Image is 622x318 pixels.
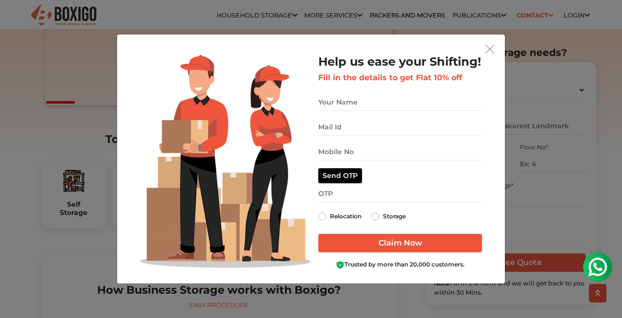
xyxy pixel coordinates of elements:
label: Storage [383,211,406,222]
input: Your Name [318,94,482,111]
img: Boxigo Customer Shield [336,261,345,269]
h2: Help us ease your Shifting! [318,55,482,69]
input: Mobile No [318,143,482,160]
h3: Fill in the details to get Flat 10% off [318,73,482,82]
input: Claim Now [318,234,482,252]
input: OTP [318,185,482,202]
img: Lead Welcome Image [140,55,311,268]
img: whatsapp-icon.svg [10,10,29,29]
input: Mail Id [318,119,482,136]
button: Send OTP [318,168,362,183]
div: Trusted by more than 20,000 customers. [318,260,482,269]
label: Relocation [330,211,362,222]
img: exit [485,45,494,53]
